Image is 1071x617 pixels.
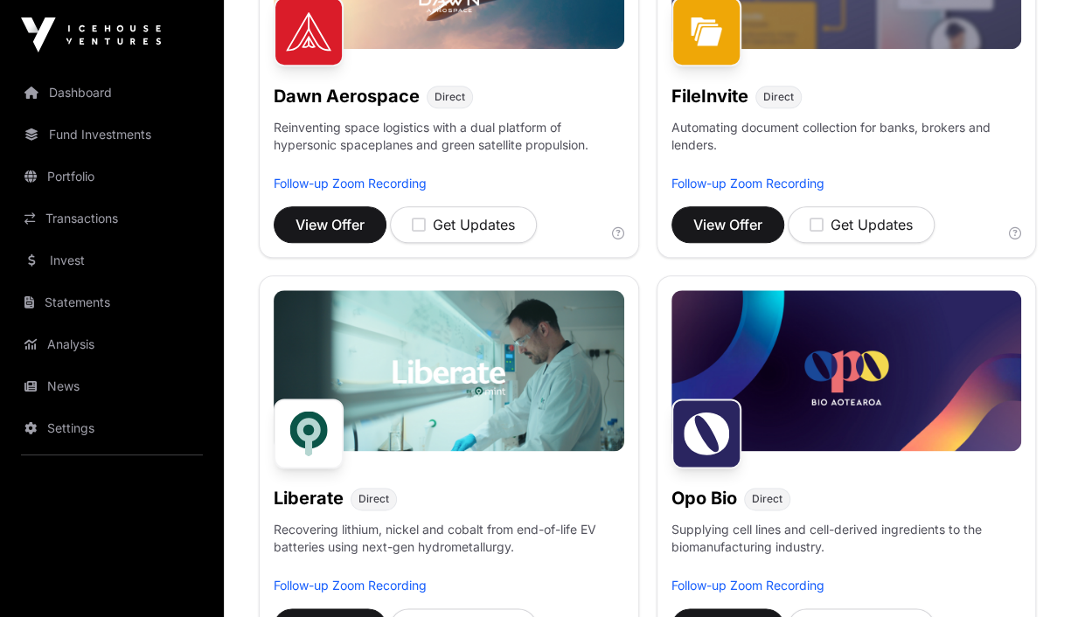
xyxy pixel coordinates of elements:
[14,367,210,406] a: News
[14,241,210,280] a: Invest
[274,578,427,593] a: Follow-up Zoom Recording
[810,214,913,235] div: Get Updates
[274,84,420,108] h1: Dawn Aerospace
[671,119,1022,175] p: Automating document collection for banks, brokers and lenders.
[14,283,210,322] a: Statements
[296,214,365,235] span: View Offer
[390,206,537,243] button: Get Updates
[274,486,344,510] h1: Liberate
[14,157,210,196] a: Portfolio
[274,290,624,451] img: Liberate-Banner.jpg
[752,492,782,506] span: Direct
[274,521,624,577] p: Recovering lithium, nickel and cobalt from end-of-life EV batteries using next-gen hydrometallurgy.
[671,176,824,191] a: Follow-up Zoom Recording
[435,90,465,104] span: Direct
[14,409,210,447] a: Settings
[693,214,762,235] span: View Offer
[274,206,386,243] button: View Offer
[14,325,210,364] a: Analysis
[671,206,784,243] button: View Offer
[671,521,1022,556] p: Supplying cell lines and cell-derived ingredients to the biomanufacturing industry.
[412,214,515,235] div: Get Updates
[274,176,427,191] a: Follow-up Zoom Recording
[984,533,1071,617] iframe: Chat Widget
[671,290,1022,451] img: Opo-Bio-Banner.jpg
[358,492,389,506] span: Direct
[671,486,737,510] h1: Opo Bio
[21,17,161,52] img: Icehouse Ventures Logo
[671,399,741,468] img: Opo Bio
[274,119,624,175] p: Reinventing space logistics with a dual platform of hypersonic spaceplanes and green satellite pr...
[14,73,210,112] a: Dashboard
[671,578,824,593] a: Follow-up Zoom Recording
[14,115,210,154] a: Fund Investments
[14,199,210,238] a: Transactions
[763,90,794,104] span: Direct
[274,399,344,468] img: Liberate
[788,206,935,243] button: Get Updates
[671,84,748,108] h1: FileInvite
